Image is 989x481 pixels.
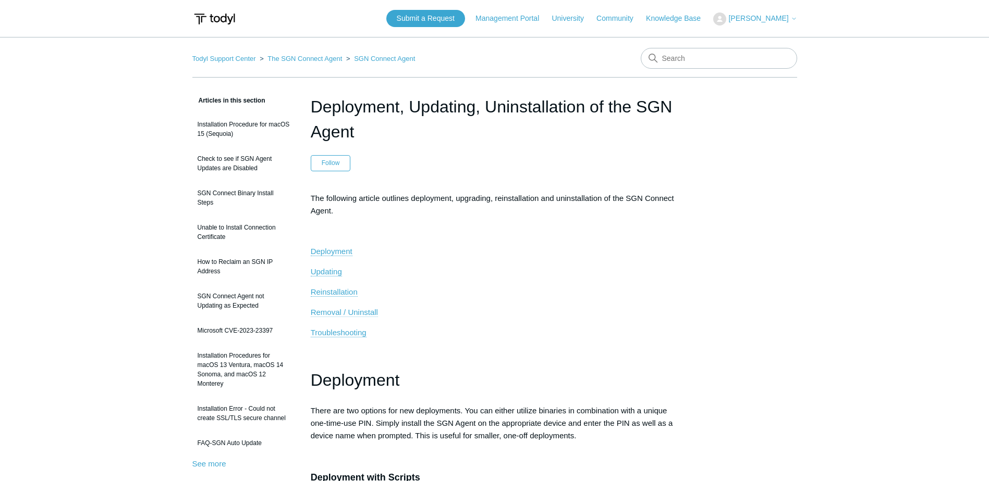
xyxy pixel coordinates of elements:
[192,252,295,281] a: How to Reclaim an SGN IP Address
[192,115,295,144] a: Installation Procedure for macOS 15 (Sequoia)
[192,183,295,212] a: SGN Connect Binary Install Steps
[192,286,295,315] a: SGN Connect Agent not Updating as Expected
[596,13,644,24] a: Community
[192,321,295,340] a: Microsoft CVE-2023-23397
[311,308,378,317] a: Removal / Uninstall
[192,218,295,247] a: Unable to Install Connection Certificate
[311,155,351,171] button: Follow Article
[713,12,797,26] button: [PERSON_NAME]
[311,371,400,389] span: Deployment
[192,149,295,178] a: Check to see if SGN Agent Updates are Disabled
[311,267,342,276] a: Updating
[311,247,352,256] a: Deployment
[728,14,788,22] span: [PERSON_NAME]
[192,55,258,62] li: Todyl Support Center
[386,10,465,27] a: Submit a Request
[641,48,797,69] input: Search
[192,459,226,468] a: See more
[311,287,358,297] a: Reinstallation
[267,55,342,62] a: The SGN Connect Agent
[311,328,367,337] span: Troubleshooting
[311,267,342,276] span: Updating
[258,55,344,62] li: The SGN Connect Agent
[311,94,679,144] h1: Deployment, Updating, Uninstallation of the SGN Agent
[646,13,711,24] a: Knowledge Base
[192,433,295,453] a: FAQ-SGN Auto Update
[311,194,674,215] span: The following article outlines deployment, upgrading, reinstallation and uninstallation of the SG...
[475,13,550,24] a: Management Portal
[354,55,415,62] a: SGN Connect Agent
[192,9,237,29] img: Todyl Support Center Help Center home page
[192,97,265,104] span: Articles in this section
[552,13,594,24] a: University
[192,55,256,62] a: Todyl Support Center
[344,55,415,62] li: SGN Connect Agent
[311,406,673,440] span: There are two options for new deployments. You can either utilize binaries in combination with a ...
[311,328,367,337] a: Troubleshooting
[192,346,295,394] a: Installation Procedures for macOS 13 Ventura, macOS 14 Sonoma, and macOS 12 Monterey
[192,399,295,428] a: Installation Error - Could not create SSL/TLS secure channel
